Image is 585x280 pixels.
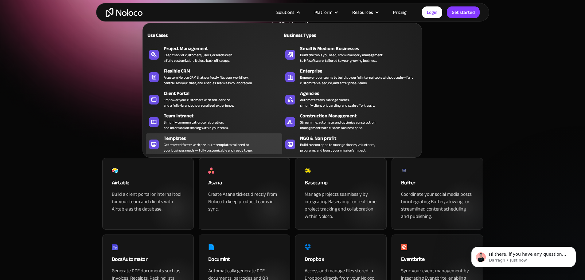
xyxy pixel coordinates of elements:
[305,178,377,191] div: Basecamp
[199,158,290,230] a: AsanaCreate Asana tickets directly from Noloco to keep product teams in sync.
[164,142,252,153] div: Get started faster with pre-built templates tailored to your business needs — fully customizable ...
[300,142,375,153] div: Build custom apps to manage donors, volunteers, programs, and boost your mission’s impact.
[462,234,585,277] iframe: Intercom notifications message
[282,32,348,39] div: Business Types
[447,6,480,18] a: Get started
[164,52,232,63] div: Keep track of customers, users, or leads with a fully customizable Noloco back office app.
[295,158,387,230] a: BasecampManage projects seamlessly by integrating Basecamp for real-time project tracking and col...
[282,44,419,65] a: Small & Medium BusinessesBuild the tools you need, from inventory managementto HR software, tailo...
[305,191,377,220] div: Manage projects seamlessly by integrating Basecamp for real-time project tracking and collaborati...
[146,32,212,39] div: Use Cases
[300,90,421,97] div: Agencies
[208,255,281,267] div: Documint
[164,112,285,120] div: Team Intranet
[385,8,414,16] a: Pricing
[112,178,184,191] div: Airtable
[208,178,281,191] div: Asana
[282,66,419,87] a: EnterpriseEmpower your teams to build powerful internal tools without code—fully customizable, se...
[422,6,442,18] a: Login
[300,97,375,108] div: Automate tasks, manage clients, simplify client onboarding, and scale effortlessly.
[300,135,421,142] div: NGO & Non profit
[112,255,184,267] div: DocsAutomator
[146,28,282,42] a: Use Cases
[282,89,419,109] a: AgenciesAutomate tasks, manage clients,simplify client onboarding, and scale effortlessly.
[164,75,252,86] div: A custom Noloco CRM that perfectly fits your workflow, centralizes your data, and enables seamles...
[146,89,282,109] a: Client PortalEmpower your customers with self-serviceand a fully-branded personalized experience.
[164,135,285,142] div: Templates
[208,191,281,213] div: Create Asana tickets directly from Noloco to keep product teams in sync.
[305,255,377,267] div: Dropbox
[300,75,415,86] div: Empower your teams to build powerful internal tools without code—fully customizable, secure, and ...
[106,8,142,17] a: home
[314,8,332,16] div: Platform
[401,255,474,267] div: Eventbrite
[300,112,421,120] div: Construction Management
[392,158,483,230] a: BufferCoordinate your social media posts by integrating Buffer, allowing for streamlined content ...
[164,45,285,52] div: Project Management
[146,111,282,132] a: Team IntranetSimplify communication, collaboration,and information sharing within your team.
[142,14,422,158] nav: Solutions
[307,8,345,16] div: Platform
[146,66,282,87] a: Flexible CRMA custom Noloco CRM that perfectly fits your workflow,centralizes your data, and enab...
[146,133,282,154] a: TemplatesGet started faster with pre-built templates tailored toyour business needs — fully custo...
[164,90,285,97] div: Client Portal
[300,120,375,131] div: Streamline, automate, and optimize construction management with custom business apps.
[276,8,294,16] div: Solutions
[102,158,194,230] a: AirtableBuild a client portal or internal tool for your team and clients with Airtable as the dat...
[282,133,419,154] a: NGO & Non profitBuild custom apps to manage donors, volunteers,programs, and boost your mission’s...
[300,67,421,75] div: Enterprise
[112,191,184,213] div: Build a client portal or internal tool for your team and clients with Airtable as the database.
[300,45,421,52] div: Small & Medium Businesses
[352,8,373,16] div: Resources
[282,111,419,132] a: Construction ManagementStreamline, automate, and optimize constructionmanagement with custom busi...
[345,8,385,16] div: Resources
[282,28,419,42] a: Business Types
[269,8,307,16] div: Solutions
[401,191,474,220] div: Coordinate your social media posts by integrating Buffer, allowing for streamlined content schedu...
[401,178,474,191] div: Buffer
[164,67,285,75] div: Flexible CRM
[164,97,234,108] div: Empower your customers with self-service and a fully-branded personalized experience.
[146,44,282,65] a: Project ManagementKeep track of customers, users, or leads witha fully customizable Noloco back o...
[300,52,383,63] div: Build the tools you need, from inventory management to HR software, tailored to your growing busi...
[164,120,228,131] div: Simplify communication, collaboration, and information sharing within your team.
